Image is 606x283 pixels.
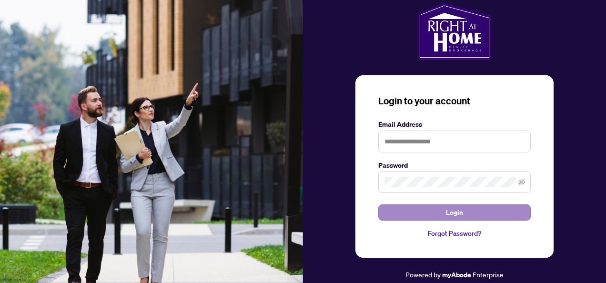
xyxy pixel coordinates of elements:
[378,119,531,130] label: Email Address
[378,204,531,221] button: Login
[378,94,531,108] h3: Login to your account
[378,160,531,171] label: Password
[473,270,504,279] span: Enterprise
[378,228,531,239] a: Forgot Password?
[518,179,525,185] span: eye-invisible
[446,205,463,220] span: Login
[442,270,471,280] a: myAbode
[417,3,491,60] img: ma-logo
[405,270,441,279] span: Powered by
